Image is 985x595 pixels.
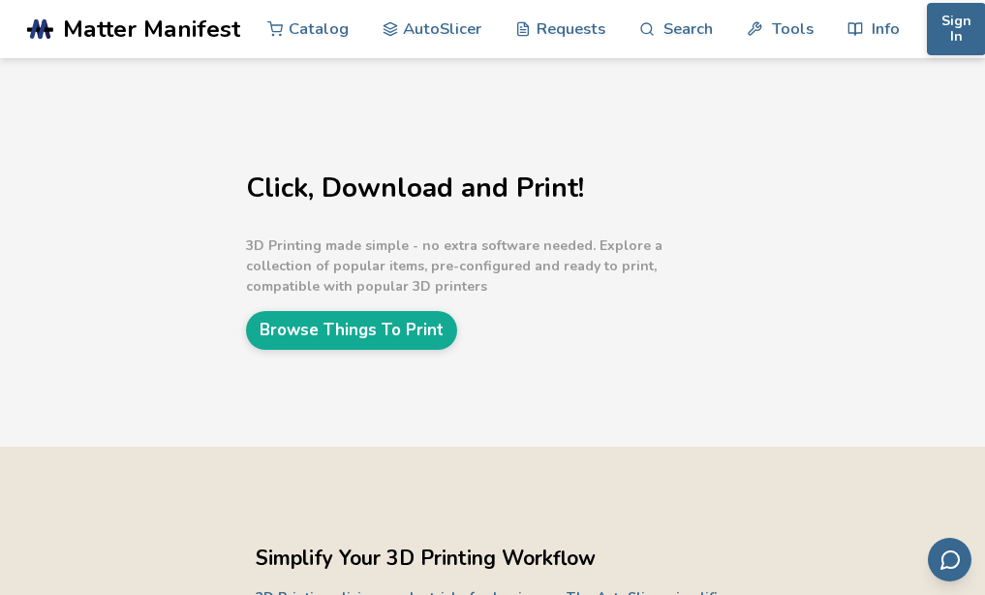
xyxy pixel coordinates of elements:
a: Browse Things To Print [246,311,457,349]
button: Send feedback via email [928,538,971,581]
h2: Simplify Your 3D Printing Workflow [256,544,740,574]
span: Matter Manifest [63,16,240,43]
p: 3D Printing made simple - no extra software needed. Explore a collection of popular items, pre-co... [246,235,730,297]
h1: Click, Download and Print! [246,173,730,204]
